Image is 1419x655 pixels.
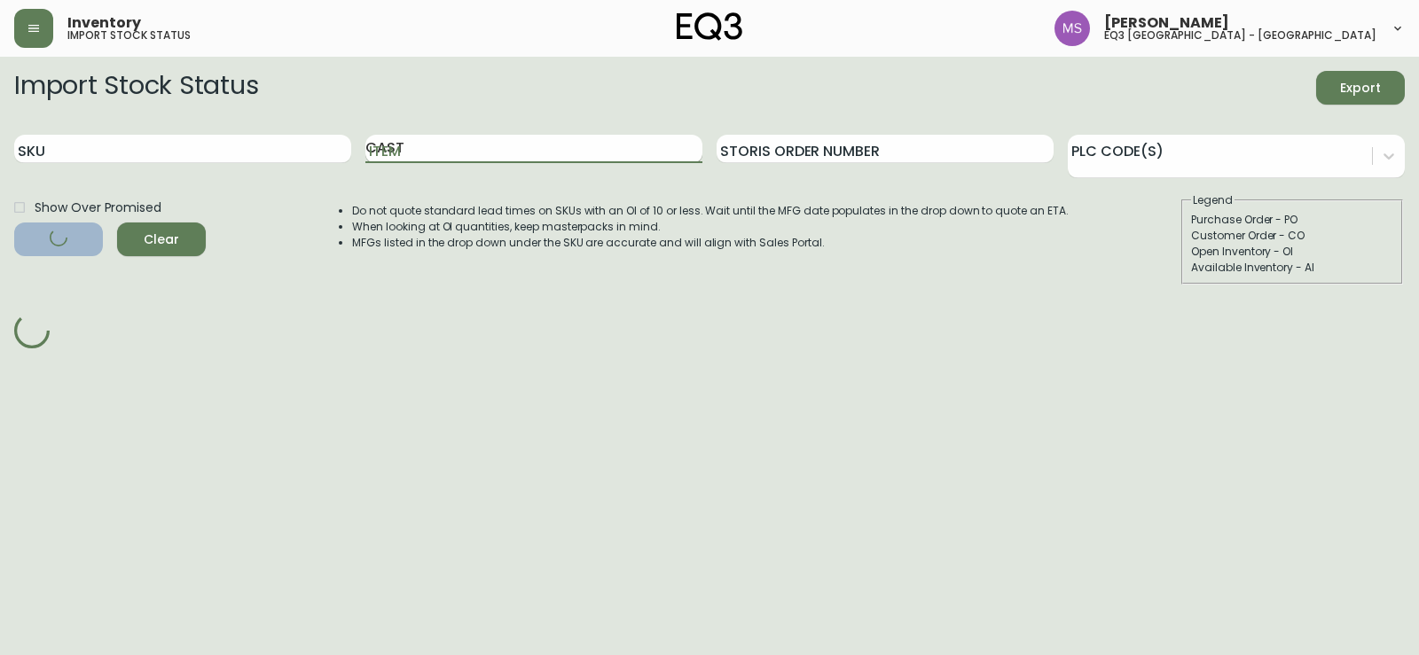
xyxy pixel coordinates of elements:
[352,235,1069,251] li: MFGs listed in the drop down under the SKU are accurate and will align with Sales Portal.
[1191,244,1393,260] div: Open Inventory - OI
[1191,192,1235,208] legend: Legend
[1316,71,1405,105] button: Export
[1104,30,1376,41] h5: eq3 [GEOGRAPHIC_DATA] - [GEOGRAPHIC_DATA]
[35,199,161,217] span: Show Over Promised
[14,71,258,105] h2: Import Stock Status
[1191,212,1393,228] div: Purchase Order - PO
[1054,11,1090,46] img: 1b6e43211f6f3cc0b0729c9049b8e7af
[352,203,1069,219] li: Do not quote standard lead times on SKUs with an OI of 10 or less. Wait until the MFG date popula...
[1104,16,1229,30] span: [PERSON_NAME]
[117,222,206,256] button: Clear
[1191,228,1393,244] div: Customer Order - CO
[131,229,192,251] span: Clear
[1191,260,1393,276] div: Available Inventory - AI
[677,12,742,41] img: logo
[1330,77,1391,99] span: Export
[352,219,1069,235] li: When looking at OI quantities, keep masterpacks in mind.
[67,30,191,41] h5: import stock status
[67,16,141,30] span: Inventory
